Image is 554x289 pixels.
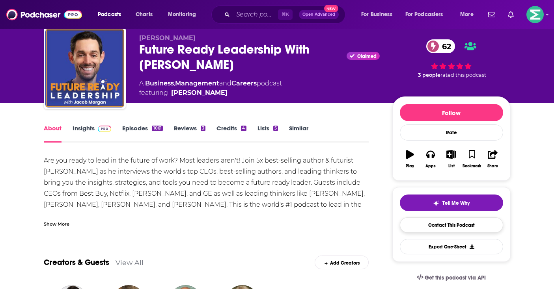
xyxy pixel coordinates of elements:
span: , [174,80,175,87]
span: For Podcasters [405,9,443,20]
button: Play [400,145,420,173]
a: Careers [231,80,257,87]
div: 1061 [152,126,162,131]
button: Bookmark [462,145,482,173]
div: Bookmark [463,164,481,169]
div: Apps [425,164,436,169]
button: Show profile menu [526,6,544,23]
a: Business [145,80,174,87]
a: View All [116,258,144,267]
span: featuring [139,88,282,98]
a: InsightsPodchaser Pro [73,124,112,143]
div: Add Creators [315,256,369,269]
a: Jacob Morgan [171,88,228,98]
div: Share [487,164,498,169]
span: Claimed [357,54,377,58]
button: open menu [455,8,483,21]
button: Open AdvancedNew [299,10,339,19]
input: Search podcasts, credits, & more... [233,8,278,21]
div: Play [406,164,414,169]
button: open menu [356,8,402,21]
span: For Business [361,9,392,20]
span: 3 people [418,72,440,78]
span: Charts [136,9,153,20]
div: 3 [201,126,205,131]
span: 62 [434,39,455,53]
button: List [441,145,461,173]
span: [PERSON_NAME] [139,34,196,42]
button: open menu [162,8,206,21]
div: A podcast [139,79,282,98]
button: open menu [400,8,455,21]
a: Creators & Guests [44,258,109,267]
img: tell me why sparkle [433,200,439,206]
a: Episodes1061 [122,124,162,143]
div: 62 3 peoplerated this podcast [392,34,511,83]
img: Podchaser Pro [98,126,112,132]
button: Share [482,145,503,173]
span: New [324,5,338,12]
span: Logged in as LKassela [526,6,544,23]
img: Future Ready Leadership With Jacob Morgan [45,29,124,107]
a: About [44,124,62,143]
button: Export One-Sheet [400,239,503,254]
a: Contact This Podcast [400,217,503,233]
a: Lists5 [257,124,278,143]
span: and [219,80,231,87]
a: 62 [426,39,455,53]
a: Similar [289,124,308,143]
a: Credits4 [216,124,246,143]
span: Tell Me Why [442,200,470,206]
button: tell me why sparkleTell Me Why [400,195,503,211]
button: Follow [400,104,503,121]
span: Open Advanced [302,13,335,17]
span: Podcasts [98,9,121,20]
div: 5 [273,126,278,131]
a: Show notifications dropdown [485,8,498,21]
div: Search podcasts, credits, & more... [219,6,353,24]
span: Monitoring [168,9,196,20]
div: Are you ready to lead in the future of work? Most leaders aren't! Join 5x best-selling author & f... [44,155,369,287]
span: rated this podcast [440,72,486,78]
span: More [460,9,474,20]
button: Apps [420,145,441,173]
a: Charts [131,8,157,21]
div: List [448,164,455,169]
a: Reviews3 [174,124,205,143]
img: User Profile [526,6,544,23]
button: open menu [92,8,131,21]
a: Management [175,80,219,87]
img: Podchaser - Follow, Share and Rate Podcasts [6,7,82,22]
a: Get this podcast via API [410,268,492,287]
a: Show notifications dropdown [505,8,517,21]
span: Get this podcast via API [425,274,486,281]
span: ⌘ K [278,9,293,20]
div: Rate [400,124,503,141]
div: 4 [241,126,246,131]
